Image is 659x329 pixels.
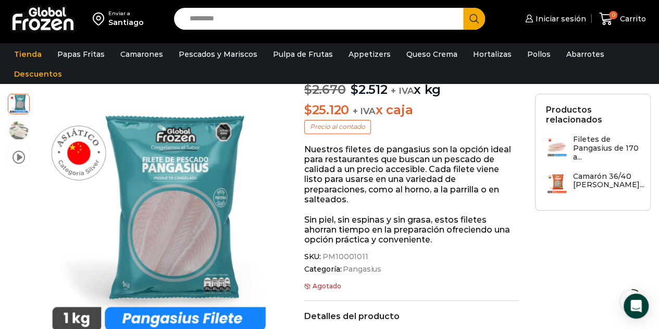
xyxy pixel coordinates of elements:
a: Camarones [115,44,168,64]
span: $ [304,82,312,97]
p: x kg [304,71,519,98]
span: pangasius [8,93,29,114]
h3: Filetes de Pangasius de 170 a... [573,135,640,161]
h2: Productos relacionados [546,105,640,125]
a: Abarrotes [561,44,610,64]
p: Precio al contado [304,120,371,133]
a: Camarón 36/40 [PERSON_NAME]... [546,172,644,194]
bdi: 25.120 [304,102,349,117]
a: Hortalizas [468,44,517,64]
bdi: 2.670 [304,82,346,97]
span: 0 [609,11,617,19]
a: Appetizers [343,44,396,64]
span: Iniciar sesión [533,14,586,24]
a: Filetes de Pangasius de 170 a... [546,135,640,166]
a: Pangasius [341,265,381,274]
a: Pulpa de Frutas [268,44,338,64]
h3: Camarón 36/40 [PERSON_NAME]... [573,172,644,190]
a: Pollos [522,44,556,64]
p: Nuestros filetes de pangasius son la opción ideal para restaurantes que buscan un pescado de cali... [304,144,519,204]
a: 0 Carrito [596,7,649,31]
span: Categoría: [304,265,519,274]
a: Papas Fritas [52,44,110,64]
span: $ [351,82,358,97]
bdi: 2.512 [351,82,388,97]
a: Iniciar sesión [523,8,586,29]
div: Santiago [108,17,144,28]
p: Agotado [304,283,519,290]
a: Descuentos [9,64,67,84]
h2: Detalles del producto [304,311,519,321]
span: + IVA [391,86,414,96]
a: Queso Crema [401,44,463,64]
button: Search button [463,8,485,30]
span: $ [304,102,312,117]
span: PM10001011 [321,252,368,261]
span: Carrito [617,14,646,24]
p: Sin piel, sin espinas y sin grasa, estos filetes ahorran tiempo en la preparación ofreciendo una ... [304,215,519,245]
img: address-field-icon.svg [93,10,108,28]
a: Pescados y Mariscos [173,44,263,64]
a: Tienda [9,44,47,64]
div: Open Intercom Messenger [624,294,649,319]
span: SKU: [304,252,519,261]
span: + IVA [353,106,376,116]
p: x caja [304,103,519,118]
span: fotos web (1080 x 1080 px) (13) [8,120,29,141]
div: Enviar a [108,10,144,17]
